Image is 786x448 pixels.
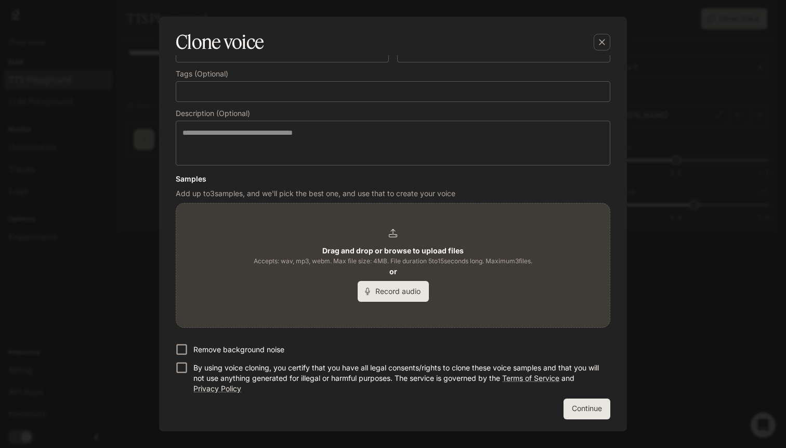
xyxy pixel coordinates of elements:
a: Terms of Service [502,374,559,382]
button: Record audio [358,281,429,302]
button: Continue [564,399,610,419]
p: Tags (Optional) [176,70,228,78]
h5: Clone voice [176,29,264,55]
h6: Samples [176,174,610,184]
span: Accepts: wav, mp3, webm. Max file size: 4MB. File duration 5 to 15 seconds long. Maximum 3 files. [254,256,532,266]
b: or [389,267,397,276]
p: By using voice cloning, you certify that you have all legal consents/rights to clone these voice ... [193,363,602,394]
b: Drag and drop or browse to upload files [322,246,464,255]
a: Privacy Policy [193,384,241,393]
p: Add up to 3 samples, and we'll pick the best one, and use that to create your voice [176,188,610,199]
p: Description (Optional) [176,110,250,117]
p: Remove background noise [193,344,284,355]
